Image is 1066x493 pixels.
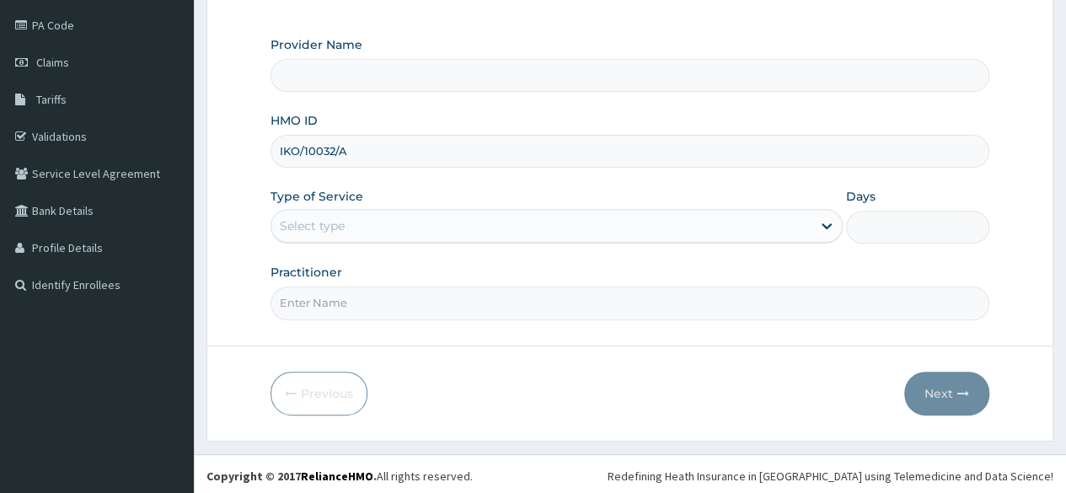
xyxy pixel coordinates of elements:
[271,36,362,53] label: Provider Name
[904,372,989,415] button: Next
[608,468,1053,485] div: Redefining Heath Insurance in [GEOGRAPHIC_DATA] using Telemedicine and Data Science!
[36,92,67,107] span: Tariffs
[206,469,377,484] strong: Copyright © 2017 .
[846,188,876,205] label: Days
[271,188,363,205] label: Type of Service
[271,112,318,129] label: HMO ID
[271,372,367,415] button: Previous
[36,55,69,70] span: Claims
[271,287,989,319] input: Enter Name
[271,264,342,281] label: Practitioner
[301,469,373,484] a: RelianceHMO
[271,135,989,168] input: Enter HMO ID
[280,217,345,234] div: Select type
